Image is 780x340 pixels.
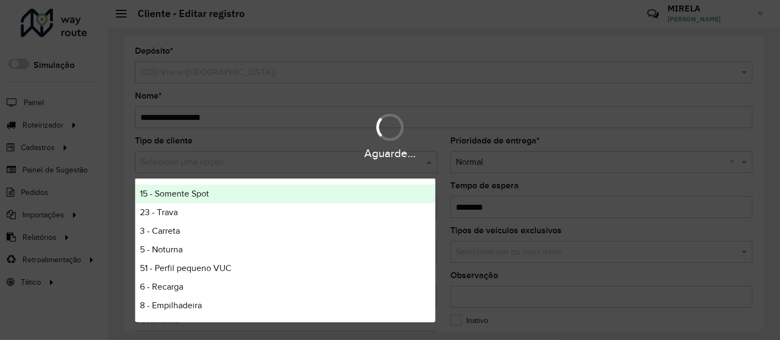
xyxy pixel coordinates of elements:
span: 3 - Carreta [140,226,180,235]
ng-dropdown-panel: Options list [135,178,436,322]
span: 23 - Trava [140,208,178,217]
span: 51 - Perfil pequeno VUC [140,263,231,273]
span: 15 - Somente Spot [140,189,209,198]
span: 8 - Empilhadeira [140,301,202,310]
span: 6 - Recarga [140,282,183,291]
span: 5 - Noturna [140,245,183,254]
